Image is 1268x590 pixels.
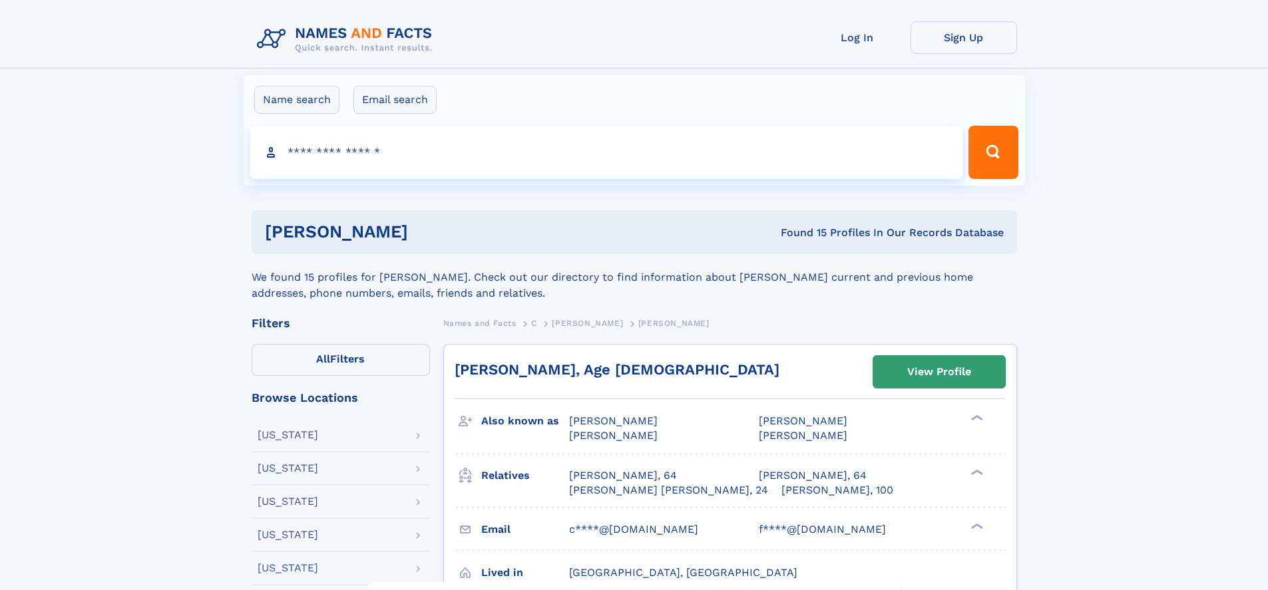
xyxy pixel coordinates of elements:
[569,429,658,442] span: [PERSON_NAME]
[481,410,569,432] h3: Also known as
[759,414,847,427] span: [PERSON_NAME]
[569,483,768,498] a: [PERSON_NAME] [PERSON_NAME], 24
[531,315,537,331] a: C
[258,496,318,507] div: [US_STATE]
[481,518,569,541] h3: Email
[252,21,443,57] img: Logo Names and Facts
[552,315,623,331] a: [PERSON_NAME]
[258,430,318,440] div: [US_STATE]
[911,21,1017,54] a: Sign Up
[258,463,318,474] div: [US_STATE]
[443,315,517,331] a: Names and Facts
[258,563,318,573] div: [US_STATE]
[759,468,867,483] a: [PERSON_NAME], 64
[873,356,1005,388] a: View Profile
[455,361,779,378] a: [PERSON_NAME], Age [DEMOGRAPHIC_DATA]
[968,521,984,530] div: ❯
[252,253,1017,301] div: We found 15 profiles for [PERSON_NAME]. Check out our directory to find information about [PERSON...
[968,126,1018,179] button: Search Button
[968,414,984,422] div: ❯
[254,86,339,114] label: Name search
[569,414,658,427] span: [PERSON_NAME]
[265,223,594,240] h1: [PERSON_NAME]
[759,429,847,442] span: [PERSON_NAME]
[531,319,537,328] span: C
[781,483,893,498] a: [PERSON_NAME], 100
[481,464,569,487] h3: Relatives
[569,468,677,483] a: [PERSON_NAME], 64
[252,392,430,404] div: Browse Locations
[804,21,911,54] a: Log In
[638,319,710,328] span: [PERSON_NAME]
[968,468,984,476] div: ❯
[252,317,430,329] div: Filters
[252,344,430,376] label: Filters
[569,566,797,579] span: [GEOGRAPHIC_DATA], [GEOGRAPHIC_DATA]
[353,86,437,114] label: Email search
[481,561,569,584] h3: Lived in
[552,319,623,328] span: [PERSON_NAME]
[258,529,318,540] div: [US_STATE]
[907,357,971,387] div: View Profile
[250,126,963,179] input: search input
[316,353,330,365] span: All
[594,225,1004,240] div: Found 15 Profiles In Our Records Database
